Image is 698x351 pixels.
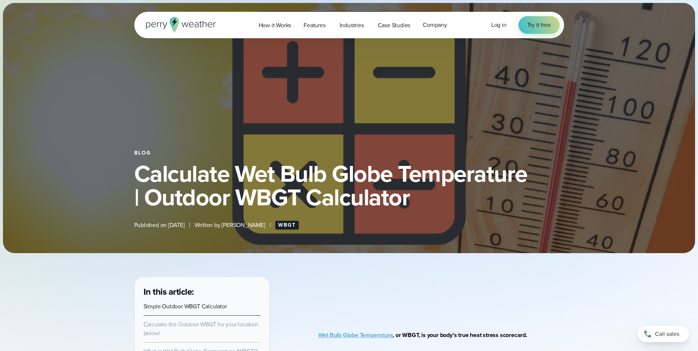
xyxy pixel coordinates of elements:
[340,21,364,30] span: Industries
[304,21,325,30] span: Features
[372,18,417,33] a: Case Studies
[318,331,527,339] strong: , or WBGT, is your body’s true heat stress scorecard.
[134,162,564,209] h1: Calculate Wet Bulb Globe Temperature | Outdoor WBGT Calculator
[378,21,411,30] span: Case Studies
[144,302,227,311] a: Simple Outdoor WBGT Calculator
[195,221,265,230] span: Written by [PERSON_NAME]
[134,150,564,156] div: Blog
[527,21,551,29] span: Try it free
[491,21,507,29] a: Log in
[252,18,298,33] a: How it Works
[189,221,190,230] span: |
[423,21,447,29] span: Company
[144,320,258,337] a: Calculate the Outdoor WBGT for your location below!
[259,21,291,30] span: How it Works
[270,221,271,230] span: |
[275,221,299,230] a: WBGT
[134,221,185,230] span: Published on [DATE]
[518,16,560,34] a: Try it free
[655,330,679,338] span: Call sales
[144,286,261,298] h3: In this article:
[318,331,393,339] a: Wet Bulb Globe Temperature
[638,326,689,342] a: Call sales
[340,277,542,307] iframe: WBGT Explained: Listen as we break down all you need to know about WBGT Video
